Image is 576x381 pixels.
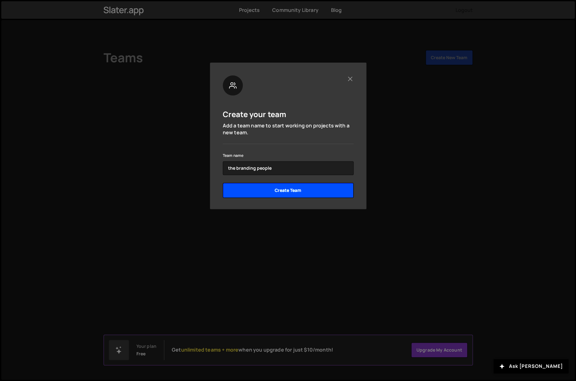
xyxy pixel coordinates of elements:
[223,152,243,159] label: Team name
[493,359,568,373] button: Ask [PERSON_NAME]
[347,75,354,82] button: Close
[223,161,354,175] input: name
[223,183,354,198] input: Create Team
[223,122,354,136] p: Add a team name to start working on projects with a new team.
[223,109,287,119] h5: Create your team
